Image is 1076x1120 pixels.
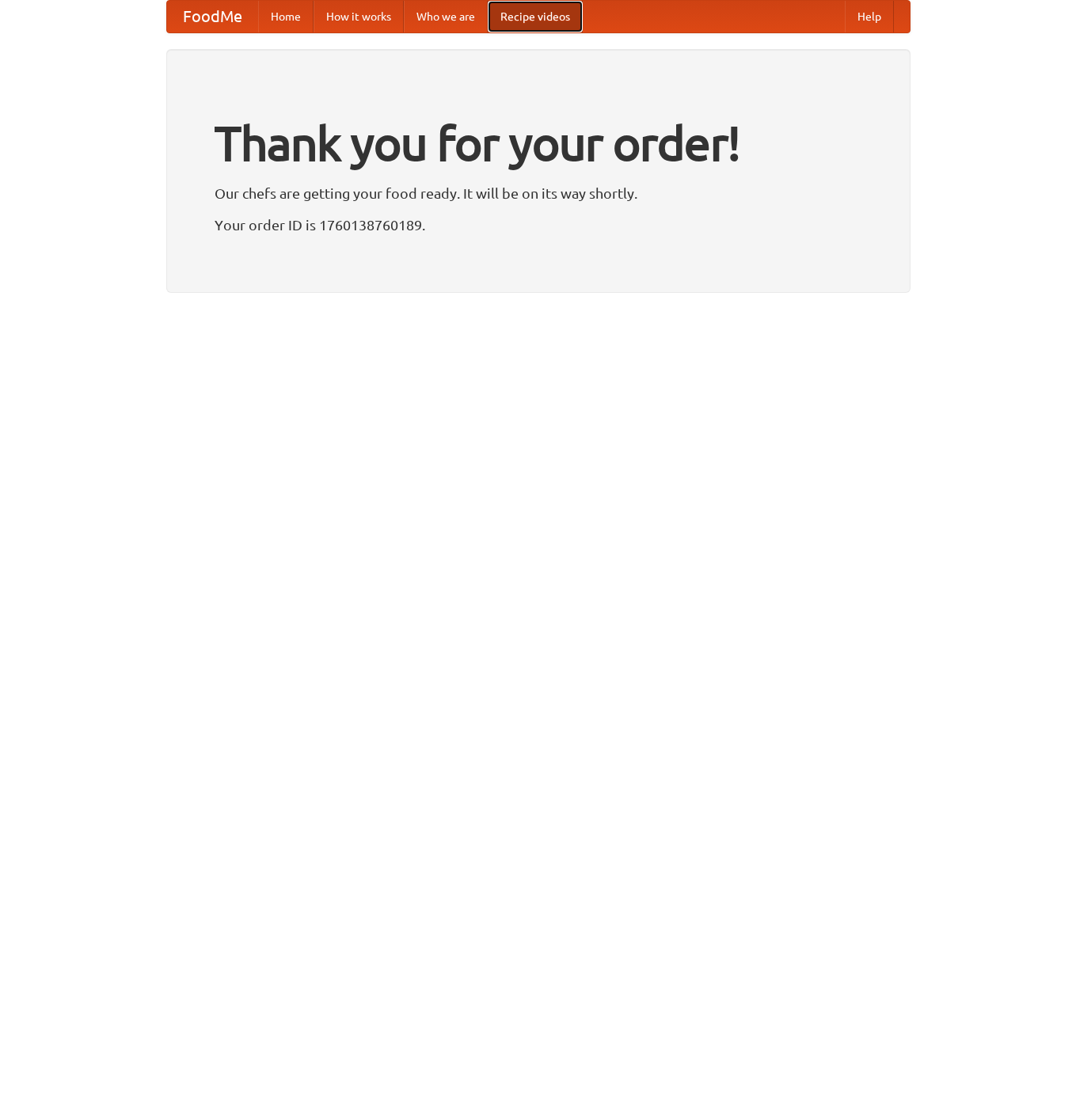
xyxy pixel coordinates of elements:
[488,1,583,32] a: Recipe videos
[215,213,862,237] p: Your order ID is 1760138760189.
[404,1,488,32] a: Who we are
[258,1,314,32] a: Home
[215,181,862,205] p: Our chefs are getting your food ready. It will be on its way shortly.
[215,105,862,181] h1: Thank you for your order!
[167,1,258,32] a: FoodMe
[845,1,894,32] a: Help
[314,1,404,32] a: How it works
